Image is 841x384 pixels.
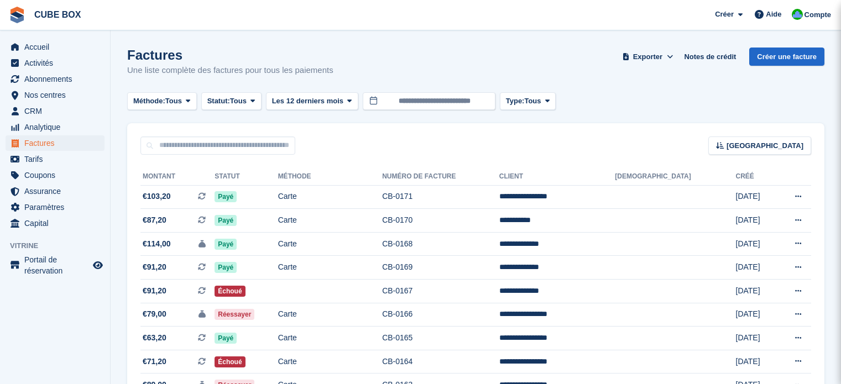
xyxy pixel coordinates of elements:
[6,55,105,71] a: menu
[6,71,105,87] a: menu
[382,280,499,303] td: CB-0167
[805,9,831,20] span: Compte
[133,96,165,107] span: Méthode:
[278,168,383,186] th: Méthode
[143,285,166,297] span: €91,20
[272,96,343,107] span: Les 12 derniers mois
[215,215,237,226] span: Payé
[6,199,105,215] a: menu
[127,92,197,111] button: Méthode: Tous
[6,183,105,199] a: menu
[24,167,91,183] span: Coupons
[736,209,775,233] td: [DATE]
[143,261,166,273] span: €91,20
[24,199,91,215] span: Paramètres
[207,96,230,107] span: Statut:
[382,350,499,374] td: CB-0164
[278,185,383,209] td: Carte
[143,191,171,202] span: €103,20
[215,239,237,250] span: Payé
[143,332,166,344] span: €63,20
[6,87,105,103] a: menu
[278,256,383,280] td: Carte
[24,103,91,119] span: CRM
[215,286,245,297] span: Échoué
[24,254,91,276] span: Portail de réservation
[382,327,499,350] td: CB-0165
[382,168,499,186] th: Numéro de facture
[680,48,740,66] a: Notes de crédit
[215,191,237,202] span: Payé
[736,303,775,327] td: [DATE]
[382,256,499,280] td: CB-0169
[230,96,247,107] span: Tous
[736,256,775,280] td: [DATE]
[736,232,775,256] td: [DATE]
[143,356,166,367] span: €71,20
[24,39,91,55] span: Accueil
[24,119,91,135] span: Analytique
[24,55,91,71] span: Activités
[736,185,775,209] td: [DATE]
[6,119,105,135] a: menu
[792,9,803,20] img: Cube Box
[736,168,775,186] th: Créé
[736,350,775,374] td: [DATE]
[215,333,237,344] span: Payé
[91,259,105,272] a: Boutique d'aperçu
[165,96,182,107] span: Tous
[6,215,105,231] a: menu
[500,92,556,111] button: Type: Tous
[524,96,541,107] span: Tous
[506,96,525,107] span: Type:
[201,92,262,111] button: Statut: Tous
[215,309,254,320] span: Réessayer
[382,185,499,209] td: CB-0171
[499,168,615,186] th: Client
[382,232,499,256] td: CB-0168
[6,167,105,183] a: menu
[278,303,383,327] td: Carte
[6,103,105,119] a: menu
[382,209,499,233] td: CB-0170
[215,168,278,186] th: Statut
[215,262,237,273] span: Payé
[30,6,85,24] a: CUBE BOX
[143,238,171,250] span: €114,00
[24,151,91,167] span: Tarifs
[278,327,383,350] td: Carte
[6,254,105,276] a: menu
[24,87,91,103] span: Nos centres
[736,327,775,350] td: [DATE]
[620,48,675,66] button: Exporter
[143,308,166,320] span: €79,00
[9,7,25,23] img: stora-icon-8386f47178a22dfd0bd8f6a31ec36ba5ce8667c1dd55bd0f319d3a0aa187defe.svg
[215,356,245,367] span: Échoué
[24,183,91,199] span: Assurance
[10,240,110,251] span: Vitrine
[278,350,383,374] td: Carte
[382,303,499,327] td: CB-0166
[278,232,383,256] td: Carte
[6,135,105,151] a: menu
[6,39,105,55] a: menu
[127,48,333,62] h1: Factures
[140,168,215,186] th: Montant
[727,140,803,151] span: [GEOGRAPHIC_DATA]
[24,215,91,231] span: Capital
[766,9,781,20] span: Aide
[24,135,91,151] span: Factures
[633,51,662,62] span: Exporter
[127,64,333,77] p: Une liste complète des factures pour tous les paiements
[615,168,735,186] th: [DEMOGRAPHIC_DATA]
[266,92,358,111] button: Les 12 derniers mois
[278,209,383,233] td: Carte
[715,9,734,20] span: Créer
[736,280,775,303] td: [DATE]
[143,214,166,226] span: €87,20
[24,71,91,87] span: Abonnements
[6,151,105,167] a: menu
[749,48,824,66] a: Créer une facture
